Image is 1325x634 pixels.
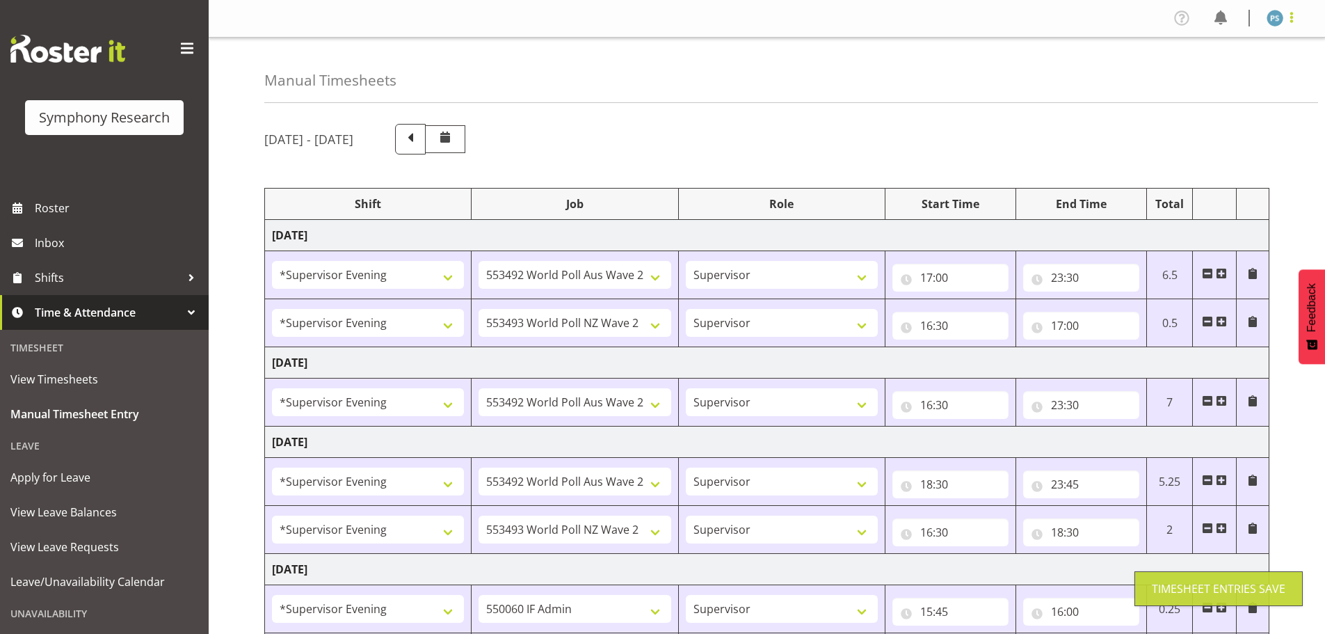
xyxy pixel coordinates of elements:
a: Leave/Unavailability Calendar [3,564,205,599]
td: [DATE] [265,220,1269,251]
td: [DATE] [265,427,1269,458]
a: View Leave Requests [3,530,205,564]
td: 0.5 [1146,299,1193,347]
img: paul-s-stoneham1982.jpg [1267,10,1283,26]
span: View Leave Requests [10,537,198,557]
div: Job [479,196,670,212]
div: Unavailability [3,599,205,628]
td: 0.25 [1146,585,1193,633]
div: Timesheet Entries Save [1152,580,1285,597]
span: View Leave Balances [10,502,198,523]
a: Apply for Leave [3,460,205,495]
td: 5.25 [1146,458,1193,506]
span: Roster [35,198,202,219]
span: Shifts [35,267,181,288]
span: View Timesheets [10,369,198,390]
span: Leave/Unavailability Calendar [10,571,198,592]
input: Click to select... [1023,391,1139,419]
td: 6.5 [1146,251,1193,299]
input: Click to select... [1023,518,1139,546]
input: Click to select... [892,391,1009,419]
a: View Leave Balances [3,495,205,530]
h4: Manual Timesheets [264,72,396,88]
input: Click to select... [892,518,1009,546]
h5: [DATE] - [DATE] [264,132,353,147]
div: Role [686,196,878,212]
input: Click to select... [892,264,1009,292]
span: Inbox [35,232,202,253]
a: Manual Timesheet Entry [3,397,205,431]
a: View Timesheets [3,362,205,397]
span: Feedback [1306,283,1318,332]
button: Feedback - Show survey [1299,269,1325,364]
td: 2 [1146,506,1193,554]
span: Time & Attendance [35,302,181,323]
div: Start Time [892,196,1009,212]
td: [DATE] [265,554,1269,585]
div: Total [1154,196,1186,212]
input: Click to select... [1023,264,1139,292]
div: End Time [1023,196,1139,212]
input: Click to select... [892,470,1009,498]
div: Shift [272,196,464,212]
div: Timesheet [3,333,205,362]
span: Apply for Leave [10,467,198,488]
img: Rosterit website logo [10,35,125,63]
span: Manual Timesheet Entry [10,404,198,425]
input: Click to select... [1023,598,1139,626]
td: [DATE] [265,347,1269,379]
div: Symphony Research [39,107,170,128]
input: Click to select... [1023,470,1139,498]
input: Click to select... [892,598,1009,626]
input: Click to select... [892,312,1009,340]
div: Leave [3,431,205,460]
td: 7 [1146,379,1193,427]
input: Click to select... [1023,312,1139,340]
